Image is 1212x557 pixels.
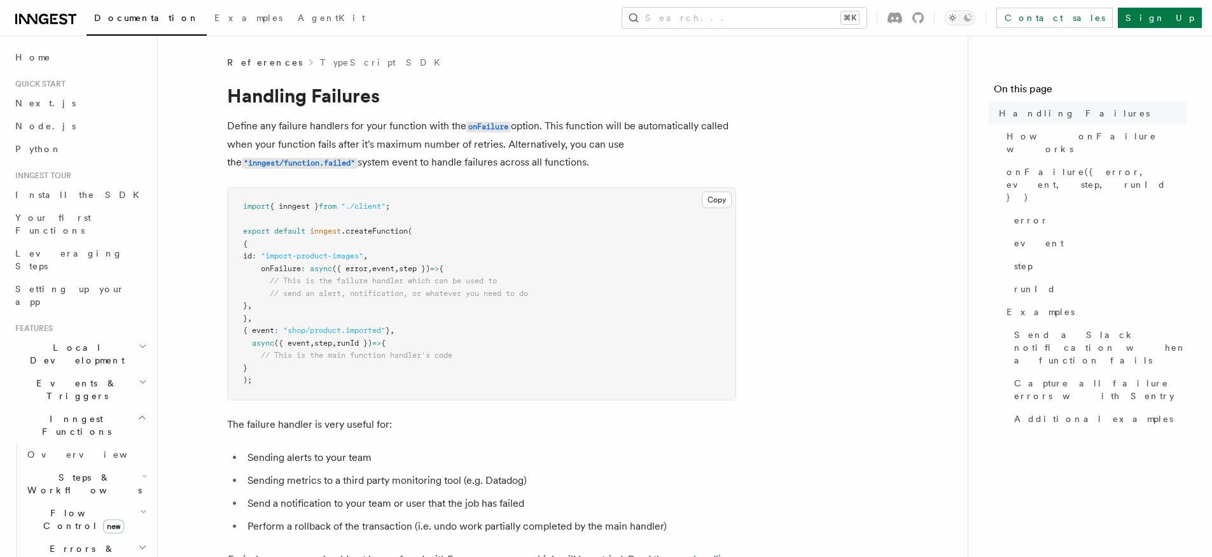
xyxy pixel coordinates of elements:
[87,4,207,36] a: Documentation
[1009,255,1187,278] a: step
[386,326,390,335] span: }
[10,336,150,372] button: Local Development
[261,264,301,273] span: onFailure
[94,13,199,23] span: Documentation
[841,11,859,24] kbd: ⌘K
[274,339,310,348] span: ({ event
[394,264,399,273] span: ,
[10,341,139,367] span: Local Development
[22,443,150,466] a: Overview
[1007,306,1075,318] span: Examples
[381,339,386,348] span: {
[243,202,270,211] span: import
[337,339,372,348] span: runId })
[243,326,274,335] span: { event
[390,326,394,335] span: ,
[332,264,368,273] span: ({ error
[10,412,137,438] span: Inngest Functions
[996,8,1113,28] a: Contact sales
[994,81,1187,102] h4: On this page
[298,13,365,23] span: AgentKit
[1001,125,1187,160] a: How onFailure works
[15,213,91,236] span: Your first Functions
[27,449,158,460] span: Overview
[622,8,867,28] button: Search...⌘K
[10,171,71,181] span: Inngest tour
[274,227,305,236] span: default
[243,251,252,260] span: id
[1009,407,1187,430] a: Additional examples
[314,339,332,348] span: step
[244,472,736,490] li: Sending metrics to a third party monitoring tool (e.g. Datadog)
[408,227,412,236] span: (
[319,202,337,211] span: from
[252,339,274,348] span: async
[10,137,150,160] a: Python
[1001,300,1187,323] a: Examples
[252,251,256,260] span: :
[214,13,282,23] span: Examples
[10,115,150,137] a: Node.js
[399,264,430,273] span: step })
[1014,214,1048,227] span: error
[274,326,279,335] span: :
[10,372,150,407] button: Events & Triggers
[10,242,150,278] a: Leveraging Steps
[430,264,439,273] span: =>
[243,301,247,310] span: }
[261,351,452,360] span: // This is the main function handler's code
[247,301,252,310] span: ,
[1009,372,1187,407] a: Capture all failure errors with Sentry
[227,56,302,69] span: References
[242,156,358,168] a: "inngest/function.failed"
[1014,412,1173,425] span: Additional examples
[1014,283,1056,295] span: runId
[1014,260,1033,272] span: step
[227,416,736,434] p: The failure handler is very useful for:
[994,102,1187,125] a: Handling Failures
[10,407,150,443] button: Inngest Functions
[243,227,270,236] span: export
[244,449,736,467] li: Sending alerts to your team
[301,264,305,273] span: :
[227,84,736,107] h1: Handling Failures
[945,10,975,25] button: Toggle dark mode
[1009,209,1187,232] a: error
[999,107,1150,120] span: Handling Failures
[243,239,247,248] span: {
[10,323,53,334] span: Features
[247,314,252,323] span: ,
[439,264,443,273] span: {
[103,519,124,533] span: new
[372,264,394,273] span: event
[15,284,125,307] span: Setting up your app
[1007,166,1187,204] span: onFailure({ error, event, step, runId })
[243,363,247,372] span: }
[10,206,150,242] a: Your first Functions
[386,202,390,211] span: ;
[15,51,51,64] span: Home
[332,339,337,348] span: ,
[270,289,528,298] span: // send an alert, notification, or whatever you need to do
[290,4,373,34] a: AgentKit
[10,79,66,89] span: Quick start
[466,120,511,132] a: onFailure
[15,98,76,108] span: Next.js
[372,339,381,348] span: =>
[1014,328,1187,367] span: Send a Slack notification when a function fails
[261,251,363,260] span: "import-product-images"
[270,202,319,211] span: { inngest }
[15,121,76,131] span: Node.js
[320,56,448,69] a: TypeScript SDK
[1001,160,1187,209] a: onFailure({ error, event, step, runId })
[466,122,511,132] code: onFailure
[10,183,150,206] a: Install the SDK
[363,251,368,260] span: ,
[1118,8,1202,28] a: Sign Up
[242,158,358,169] code: "inngest/function.failed"
[244,518,736,535] li: Perform a rollback of the transaction (i.e. undo work partially completed by the main handler)
[310,227,341,236] span: inngest
[1009,278,1187,300] a: runId
[22,507,140,532] span: Flow Control
[310,339,314,348] span: ,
